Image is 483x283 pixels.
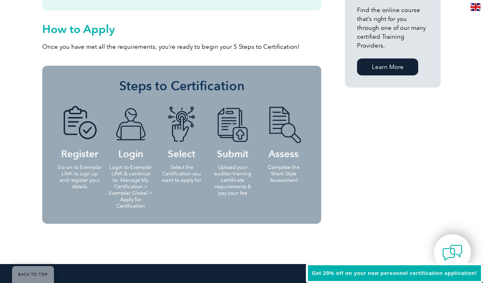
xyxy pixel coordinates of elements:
h4: Assess [260,106,307,158]
h2: How to Apply [42,23,321,35]
img: contact-chat.png [442,243,462,263]
a: Learn More [357,58,418,75]
img: icon-blue-doc-search.png [262,106,306,143]
img: icon-blue-finger-button.png [159,106,204,143]
h3: Steps to Certification [54,78,309,94]
span: Get 20% off on your new personnel certification application! [312,270,477,276]
a: BACK TO TOP [12,266,54,283]
p: Select the Certification you want to apply for [159,164,205,183]
p: Complete the Work Style Assessment [260,164,307,183]
h4: Submit [210,106,256,158]
p: Once you have met all the requirements, you’re ready to begin your 5 Steps to Certification! [42,42,321,51]
img: icon-blue-laptop-male.png [109,106,153,143]
p: Login to Exemplar LINK & continue to: Manage My Certification > Exemplar Global > Apply for Certi... [108,164,154,209]
p: Find the online course that’s right for you through one of our many certified Training Providers. [357,6,429,50]
p: Go on to Exemplar LINK to sign up and register your details [57,164,103,190]
h4: Login [108,106,154,158]
img: icon-blue-doc-arrow.png [211,106,255,143]
img: icon-blue-doc-tick.png [58,106,102,143]
p: Upload your auditor training certificate requirements & pay your fee [210,164,256,196]
h4: Register [57,106,103,158]
h4: Select [159,106,205,158]
img: en [471,3,481,11]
